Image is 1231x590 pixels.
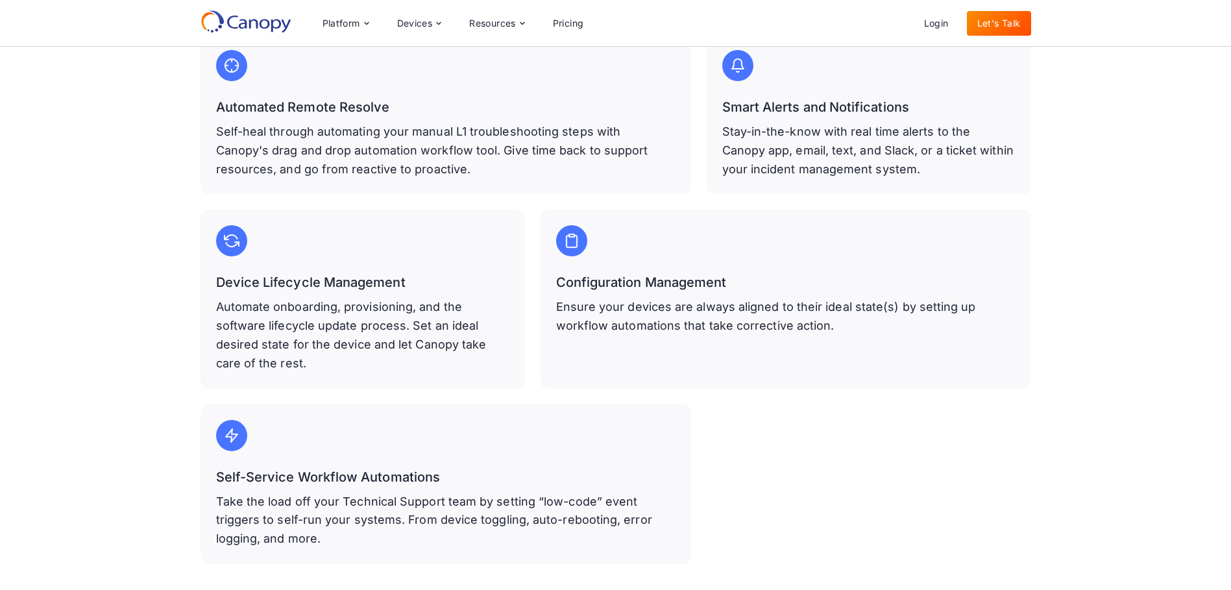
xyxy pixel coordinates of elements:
p: Take the load off your Technical Support team by setting “low-code” event triggers to self-run yo... [216,493,676,548]
h3: Smart Alerts and Notifications [722,97,1016,117]
h3: Automated Remote Resolve [216,97,676,117]
h3: Device Lifecycle Management [216,272,509,293]
p: Self-heal through automating your manual L1 troubleshooting steps with Canopy's drag and drop aut... [216,123,676,178]
div: Resources [459,10,534,36]
div: Platform [323,19,360,28]
div: Platform [312,10,379,36]
a: Pricing [542,11,594,36]
p: Automate onboarding, provisioning, and the software lifecycle update process. Set an ideal desire... [216,298,509,373]
div: Resources [469,19,516,28]
a: Login [914,11,959,36]
div: Devices [397,19,433,28]
a: Let's Talk [967,11,1031,36]
p: Stay-in-the-know with real time alerts to the Canopy app, email, text, and Slack, or a ticket wit... [722,123,1016,178]
h3: Self-Service Workflow Automations [216,467,676,487]
p: Ensure your devices are always aligned to their ideal state(s) by setting up workflow automations... [556,298,1016,336]
h3: Configuration Management [556,272,1016,293]
div: Devices [387,10,452,36]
